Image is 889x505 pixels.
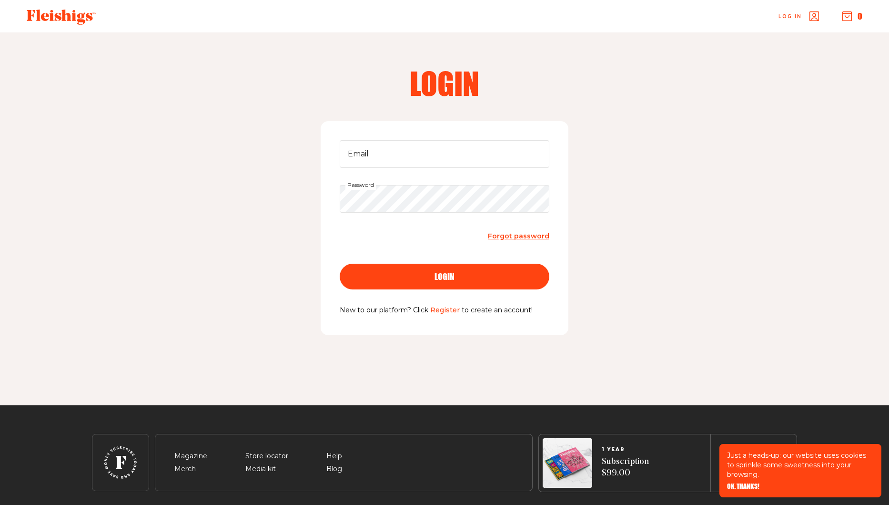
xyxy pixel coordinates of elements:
[326,464,342,475] span: Blog
[488,230,549,243] a: Forgot password
[602,447,649,453] span: 1 YEAR
[245,452,288,460] a: Store locator
[340,305,549,316] p: New to our platform? Click to create an account!
[323,68,566,98] h2: Login
[778,11,819,21] a: Log in
[727,483,759,490] button: OK, THANKS!
[345,180,376,190] label: Password
[488,232,549,240] span: Forgot password
[245,464,276,475] span: Media kit
[326,451,342,462] span: Help
[543,438,592,488] img: Magazines image
[326,464,342,473] a: Blog
[430,306,460,314] a: Register
[174,464,196,475] span: Merch
[434,272,455,281] span: login
[340,140,549,168] input: Email
[602,456,649,480] span: Subscription $99.00
[340,185,549,213] input: Password
[340,264,549,289] button: login
[727,451,874,479] p: Just a heads-up: our website uses cookies to sprinkle some sweetness into your browsing.
[245,464,276,473] a: Media kit
[174,451,207,462] span: Magazine
[778,13,802,20] span: Log in
[842,11,862,21] button: 0
[174,464,196,473] a: Merch
[326,452,342,460] a: Help
[245,451,288,462] span: Store locator
[174,452,207,460] a: Magazine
